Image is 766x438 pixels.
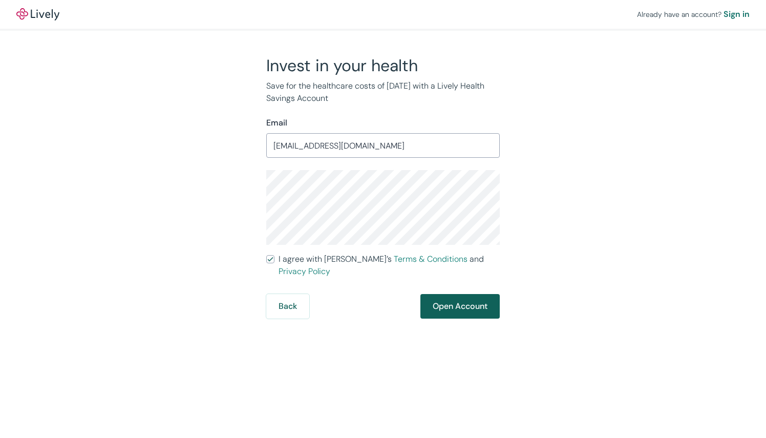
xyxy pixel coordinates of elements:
[637,8,750,20] div: Already have an account?
[266,55,500,76] h2: Invest in your health
[394,254,467,264] a: Terms & Conditions
[16,8,59,20] a: LivelyLively
[724,8,750,20] a: Sign in
[266,117,287,129] label: Email
[279,253,500,278] span: I agree with [PERSON_NAME]’s and
[266,80,500,105] p: Save for the healthcare costs of [DATE] with a Lively Health Savings Account
[279,266,330,277] a: Privacy Policy
[16,8,59,20] img: Lively
[266,294,309,319] button: Back
[420,294,500,319] button: Open Account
